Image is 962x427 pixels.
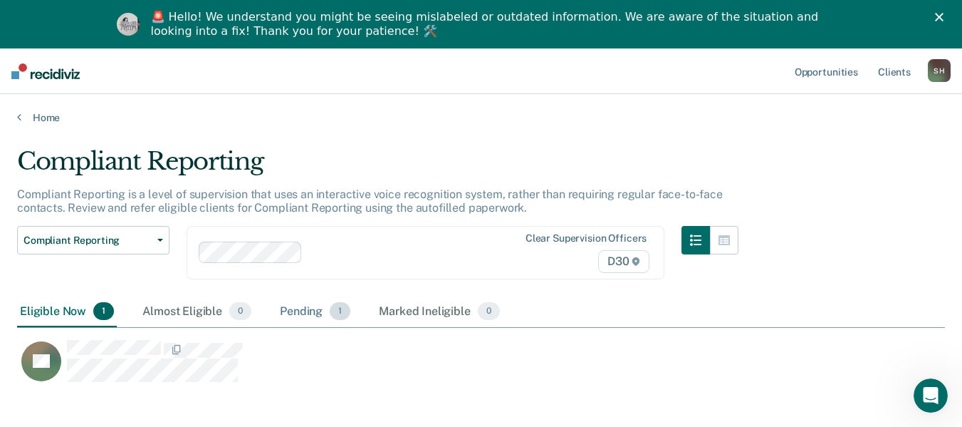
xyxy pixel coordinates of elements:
[598,250,649,273] span: D30
[17,339,829,396] div: CaseloadOpportunityCell-00661367
[792,48,861,94] a: Opportunities
[23,235,152,247] span: Compliant Reporting
[17,226,169,254] button: Compliant Reporting
[330,302,350,321] span: 1
[17,297,117,328] div: Eligible Now1
[914,379,948,413] iframe: Intercom live chat
[928,59,951,82] button: SH
[151,10,823,38] div: 🚨 Hello! We understand you might be seeing mislabeled or outdated information. We are aware of th...
[935,13,949,21] div: Close
[526,232,647,245] div: Clear supervision officers
[376,297,503,328] div: Marked Ineligible0
[277,297,353,328] div: Pending1
[17,111,945,124] a: Home
[93,302,114,321] span: 1
[478,302,500,321] span: 0
[17,147,738,187] div: Compliant Reporting
[229,302,251,321] span: 0
[117,13,140,36] img: Profile image for Kim
[928,59,951,82] div: S H
[17,187,723,215] p: Compliant Reporting is a level of supervision that uses an interactive voice recognition system, ...
[875,48,914,94] a: Clients
[11,63,80,79] img: Recidiviz
[140,297,254,328] div: Almost Eligible0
